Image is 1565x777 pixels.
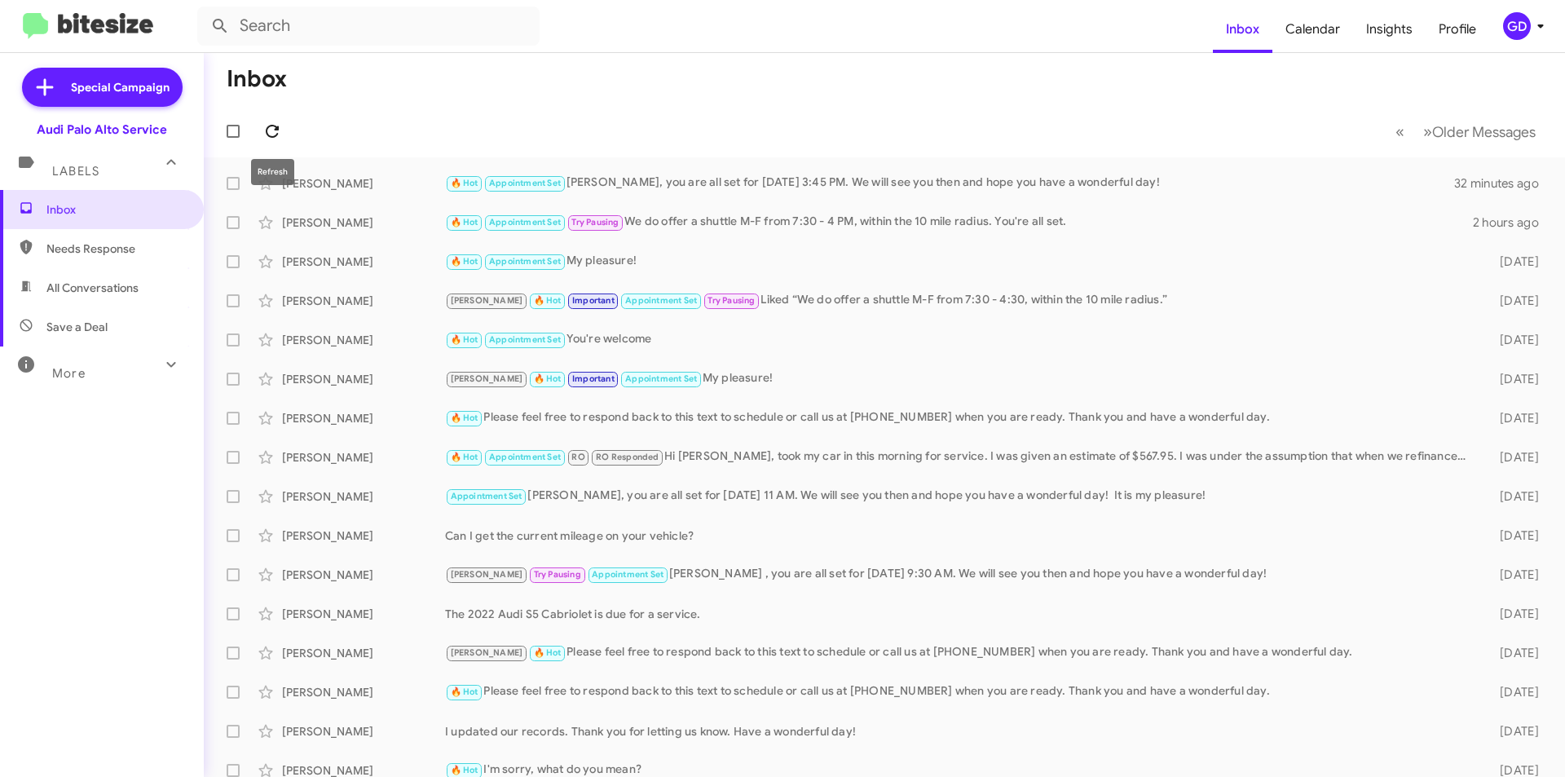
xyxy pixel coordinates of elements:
[445,682,1474,701] div: Please feel free to respond back to this text to schedule or call us at [PHONE_NUMBER] when you a...
[451,491,522,501] span: Appointment Set
[451,334,478,345] span: 🔥 Hot
[596,452,659,462] span: RO Responded
[46,241,185,257] span: Needs Response
[282,684,445,700] div: [PERSON_NAME]
[451,217,478,227] span: 🔥 Hot
[451,452,478,462] span: 🔥 Hot
[445,369,1474,388] div: My pleasure!
[1489,12,1547,40] button: GD
[1474,528,1552,544] div: [DATE]
[445,643,1474,662] div: Please feel free to respond back to this text to schedule or call us at [PHONE_NUMBER] when you a...
[445,330,1474,349] div: You're welcome
[572,373,615,384] span: Important
[1474,723,1552,739] div: [DATE]
[445,565,1474,584] div: [PERSON_NAME] , you are all set for [DATE] 9:30 AM. We will see you then and hope you have a wond...
[22,68,183,107] a: Special Campaign
[451,647,523,658] span: [PERSON_NAME]
[1474,606,1552,622] div: [DATE]
[1474,645,1552,661] div: [DATE]
[52,164,99,179] span: Labels
[282,567,445,583] div: [PERSON_NAME]
[445,213,1473,232] div: We do offer a shuttle M-F from 7:30 - 4 PM, within the 10 mile radius. You're all set.
[1272,6,1353,53] a: Calendar
[282,332,445,348] div: [PERSON_NAME]
[1474,567,1552,583] div: [DATE]
[445,487,1474,505] div: [PERSON_NAME], you are all set for [DATE] 11 AM. We will see you then and hope you have a wonderf...
[445,408,1474,427] div: Please feel free to respond back to this text to schedule or call us at [PHONE_NUMBER] when you a...
[489,334,561,345] span: Appointment Set
[251,159,294,185] div: Refresh
[451,178,478,188] span: 🔥 Hot
[1454,175,1552,192] div: 32 minutes ago
[451,569,523,580] span: [PERSON_NAME]
[445,606,1474,622] div: The 2022 Audi S5 Cabriolet is due for a service.
[451,295,523,306] span: [PERSON_NAME]
[534,373,562,384] span: 🔥 Hot
[282,449,445,466] div: [PERSON_NAME]
[1474,410,1552,426] div: [DATE]
[52,366,86,381] span: More
[451,765,478,775] span: 🔥 Hot
[282,371,445,387] div: [PERSON_NAME]
[1386,115,1545,148] nav: Page navigation example
[451,686,478,697] span: 🔥 Hot
[1474,449,1552,466] div: [DATE]
[445,252,1474,271] div: My pleasure!
[46,319,108,335] span: Save a Deal
[1474,293,1552,309] div: [DATE]
[1473,214,1552,231] div: 2 hours ago
[1353,6,1426,53] a: Insights
[625,295,697,306] span: Appointment Set
[282,410,445,426] div: [PERSON_NAME]
[489,256,561,267] span: Appointment Set
[489,217,561,227] span: Appointment Set
[534,295,562,306] span: 🔥 Hot
[1474,254,1552,270] div: [DATE]
[282,175,445,192] div: [PERSON_NAME]
[445,291,1474,310] div: Liked “We do offer a shuttle M-F from 7:30 - 4:30, within the 10 mile radius.”
[534,569,581,580] span: Try Pausing
[1503,12,1531,40] div: GD
[571,217,619,227] span: Try Pausing
[1474,371,1552,387] div: [DATE]
[1395,121,1404,142] span: «
[1432,123,1536,141] span: Older Messages
[571,452,584,462] span: RO
[625,373,697,384] span: Appointment Set
[282,645,445,661] div: [PERSON_NAME]
[282,293,445,309] div: [PERSON_NAME]
[282,606,445,622] div: [PERSON_NAME]
[282,528,445,544] div: [PERSON_NAME]
[451,413,478,423] span: 🔥 Hot
[282,723,445,739] div: [PERSON_NAME]
[46,280,139,296] span: All Conversations
[451,373,523,384] span: [PERSON_NAME]
[71,79,170,95] span: Special Campaign
[1474,488,1552,505] div: [DATE]
[445,723,1474,739] div: I updated our records. Thank you for letting us know. Have a wonderful day!
[708,295,755,306] span: Try Pausing
[1423,121,1432,142] span: »
[282,254,445,270] div: [PERSON_NAME]
[1213,6,1272,53] a: Inbox
[1474,332,1552,348] div: [DATE]
[1426,6,1489,53] a: Profile
[227,66,287,92] h1: Inbox
[282,214,445,231] div: [PERSON_NAME]
[445,448,1474,466] div: Hi [PERSON_NAME], took my car in this morning for service. I was given an estimate of $567.95. I ...
[197,7,540,46] input: Search
[1413,115,1545,148] button: Next
[451,256,478,267] span: 🔥 Hot
[46,201,185,218] span: Inbox
[445,174,1454,192] div: [PERSON_NAME], you are all set for [DATE] 3:45 PM. We will see you then and hope you have a wonde...
[489,452,561,462] span: Appointment Set
[282,488,445,505] div: [PERSON_NAME]
[1474,684,1552,700] div: [DATE]
[37,121,167,138] div: Audi Palo Alto Service
[1386,115,1414,148] button: Previous
[592,569,663,580] span: Appointment Set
